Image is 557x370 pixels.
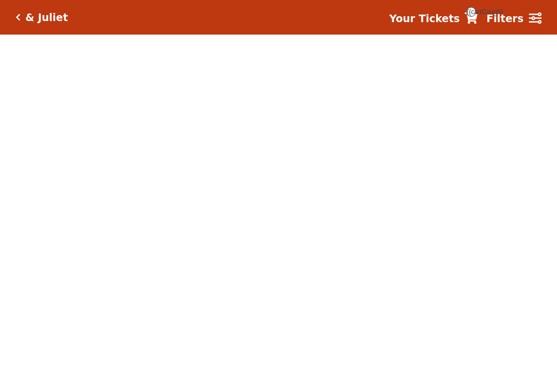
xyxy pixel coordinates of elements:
[486,12,524,24] strong: Filters
[486,11,541,26] a: Filters
[389,12,460,24] strong: Your Tickets
[466,7,476,17] span: {{cartCount}}
[16,14,21,21] a: Click here to go back to filters
[25,11,68,24] h5: & Juliet
[389,11,478,26] a: Your Tickets {{cartCount}}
